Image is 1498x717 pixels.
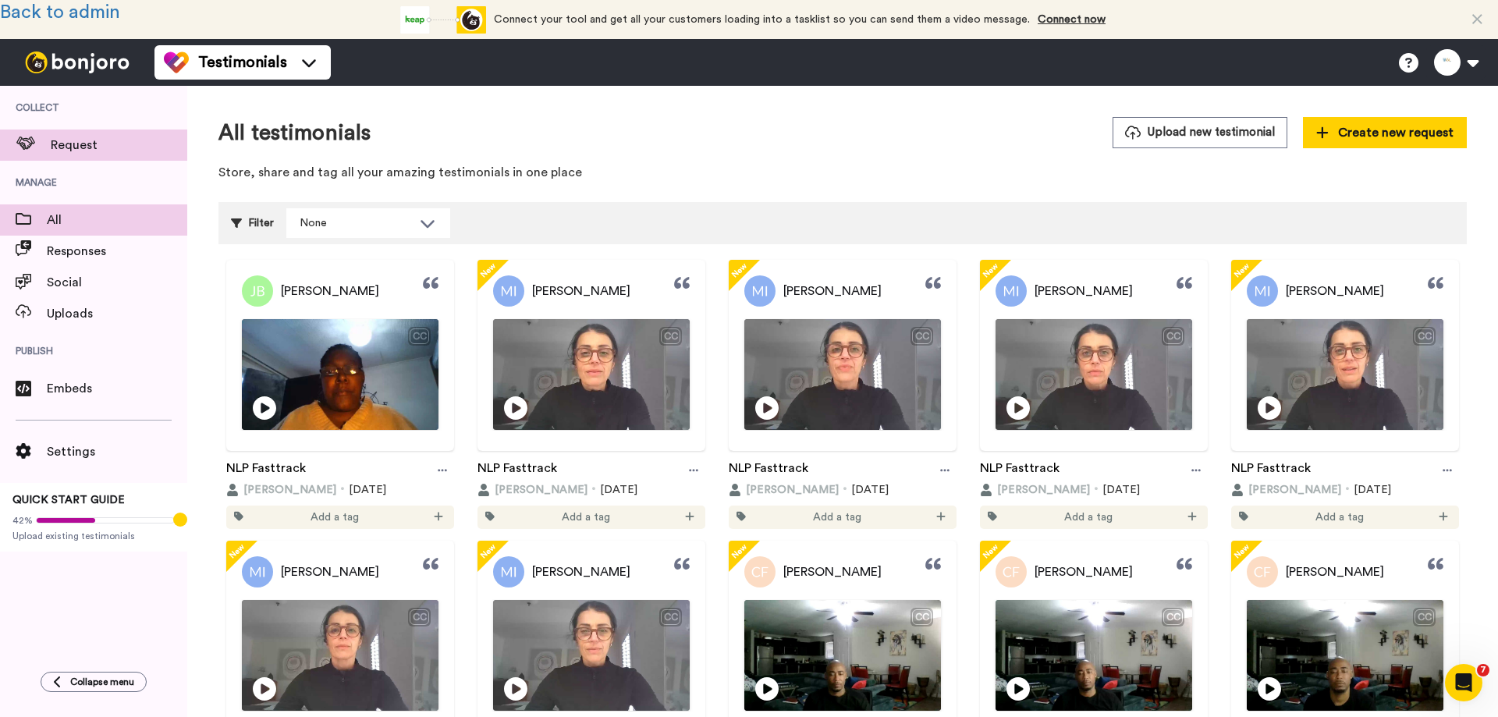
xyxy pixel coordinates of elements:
img: Profile Picture [493,275,524,307]
span: Testimonials [198,51,287,73]
span: [PERSON_NAME] [243,482,336,498]
span: [PERSON_NAME] [1035,563,1133,581]
img: Video Thumbnail [996,319,1192,430]
img: Profile Picture [1247,275,1278,307]
a: NLP Fasttrack [226,459,306,482]
div: Tooltip anchor [173,513,187,527]
img: Profile Picture [493,556,524,587]
img: bj-logo-header-white.svg [19,51,136,73]
img: Video Thumbnail [242,600,438,711]
span: New [1230,258,1254,282]
img: Profile Picture [242,556,273,587]
button: Upload new testimonial [1113,117,1287,147]
span: [PERSON_NAME] [495,482,587,498]
span: [PERSON_NAME] [281,282,379,300]
div: CC [1415,609,1434,625]
div: CC [661,609,680,625]
span: Settings [47,442,187,461]
span: New [476,539,500,563]
div: CC [1163,609,1183,625]
button: Create new request [1303,117,1467,148]
button: [PERSON_NAME] [729,482,839,498]
img: Profile Picture [996,556,1027,587]
img: Video Thumbnail [1247,600,1443,711]
img: Video Thumbnail [996,600,1192,711]
button: [PERSON_NAME] [226,482,336,498]
button: Collapse menu [41,672,147,692]
span: Add a tag [562,509,610,525]
div: CC [661,328,680,344]
span: [PERSON_NAME] [997,482,1090,498]
a: NLP Fasttrack [1231,459,1311,482]
img: Profile Picture [744,556,776,587]
span: [PERSON_NAME] [746,482,839,498]
span: New [476,258,500,282]
span: Responses [47,242,187,261]
a: NLP Fasttrack [729,459,808,482]
span: [PERSON_NAME] [1286,282,1384,300]
span: All [47,211,187,229]
span: New [978,539,1003,563]
img: Video Thumbnail [493,319,690,430]
div: CC [410,328,429,344]
h1: All testimonials [218,121,371,145]
img: Video Thumbnail [744,600,941,711]
div: None [300,215,412,231]
span: [PERSON_NAME] [1286,563,1384,581]
div: Filter [231,208,274,238]
button: [PERSON_NAME] [477,482,587,498]
img: Video Thumbnail [744,319,941,430]
div: [DATE] [226,482,454,498]
div: [DATE] [477,482,705,498]
span: [PERSON_NAME] [783,282,882,300]
img: Video Thumbnail [1247,319,1443,430]
span: Request [51,136,187,154]
span: 7 [1477,664,1489,676]
div: CC [1163,328,1183,344]
div: animation [400,6,486,34]
span: Upload existing testimonials [12,530,175,542]
span: Add a tag [311,509,359,525]
span: New [978,258,1003,282]
iframe: Intercom live chat [1445,664,1482,701]
span: [PERSON_NAME] [532,282,630,300]
img: Profile Picture [1247,556,1278,587]
div: CC [912,609,932,625]
button: [PERSON_NAME] [1231,482,1341,498]
span: [PERSON_NAME] [1035,282,1133,300]
span: Create new request [1316,123,1454,142]
div: [DATE] [980,482,1208,498]
span: New [225,539,249,563]
span: 42% [12,514,33,527]
a: NLP Fasttrack [477,459,557,482]
span: Add a tag [1064,509,1113,525]
span: Add a tag [813,509,861,525]
div: CC [410,609,429,625]
span: [PERSON_NAME] [783,563,882,581]
img: Profile Picture [744,275,776,307]
p: Store, share and tag all your amazing testimonials in one place [218,164,1467,182]
div: CC [1415,328,1434,344]
span: Collapse menu [70,676,134,688]
span: Add a tag [1315,509,1364,525]
img: Video Thumbnail [493,600,690,711]
span: Connect your tool and get all your customers loading into a tasklist so you can send them a video... [494,14,1030,25]
img: Profile Picture [242,275,273,307]
span: [PERSON_NAME] [532,563,630,581]
div: [DATE] [729,482,957,498]
img: Profile Picture [996,275,1027,307]
div: [DATE] [1231,482,1459,498]
span: New [1230,539,1254,563]
span: [PERSON_NAME] [1248,482,1341,498]
span: Uploads [47,304,187,323]
span: [PERSON_NAME] [281,563,379,581]
span: QUICK START GUIDE [12,495,125,506]
span: Social [47,273,187,292]
a: NLP Fasttrack [980,459,1060,482]
span: New [727,258,751,282]
img: tm-color.svg [164,50,189,75]
a: Connect now [1038,14,1106,25]
span: New [727,539,751,563]
button: [PERSON_NAME] [980,482,1090,498]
